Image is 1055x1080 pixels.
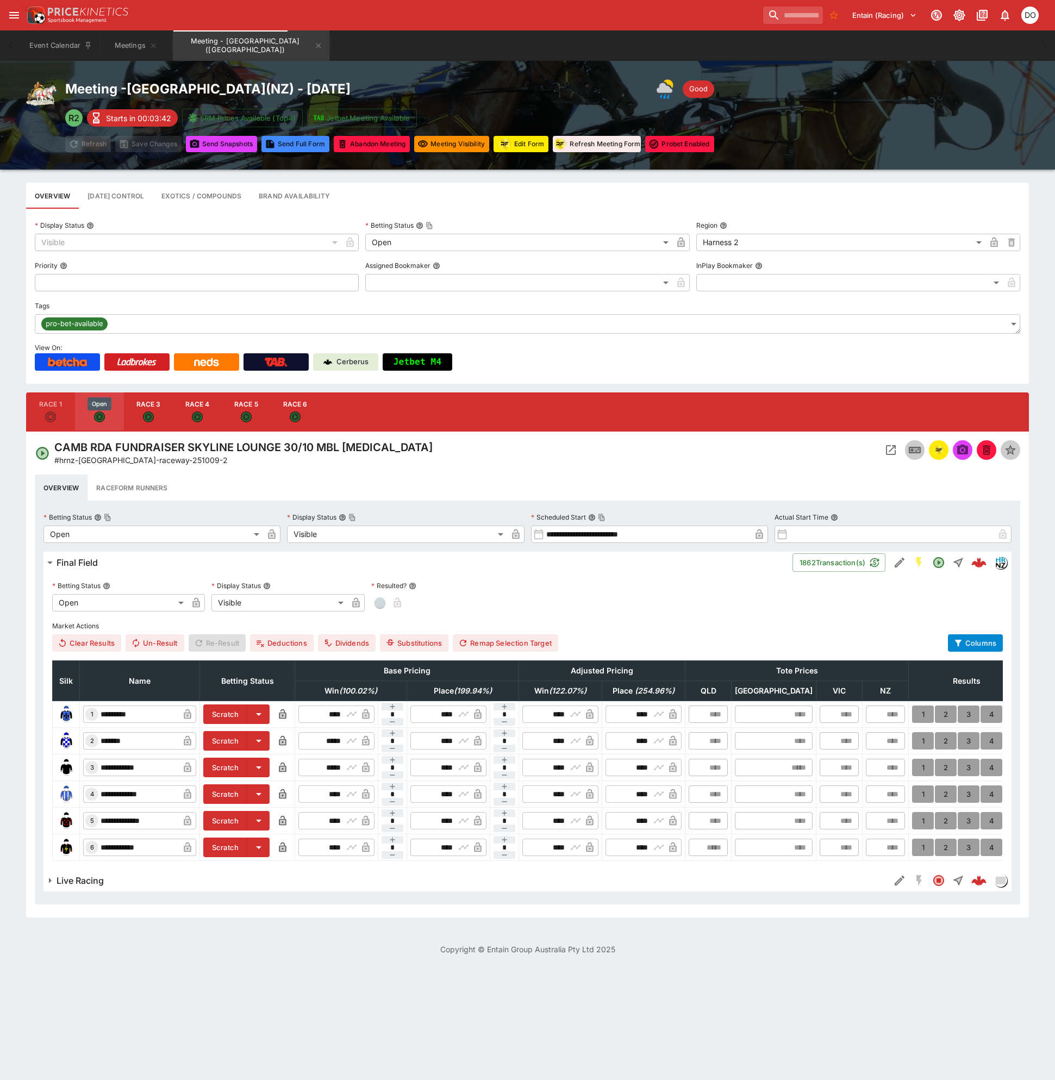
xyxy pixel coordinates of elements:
[65,80,351,97] h2: Meeting - [GEOGRAPHIC_DATA] ( NZ ) - [DATE]
[732,681,816,701] th: [GEOGRAPHIC_DATA]
[792,553,885,572] button: 1862Transaction(s)
[35,344,62,352] span: View On:
[80,661,200,701] th: Name
[1021,7,1039,24] div: Daniel Olerenshaw
[763,7,823,24] input: search
[912,706,934,723] button: 1
[203,811,248,831] button: Scratch
[88,790,96,798] span: 4
[334,136,410,152] button: Mark all events in meeting as closed and abandoned.
[994,874,1007,887] div: liveracing
[755,262,763,270] button: InPlay Bookmaker
[43,870,890,891] button: Live Racing
[295,661,519,681] th: Base Pricing
[153,183,250,209] button: View and edit meeting dividends and compounds.
[696,234,985,251] div: Harness 2
[79,183,153,209] button: Configure each race specific details at once
[994,556,1007,569] div: hrnz
[935,812,957,829] button: 2
[173,30,329,61] button: Meeting - Cambridge (NZ)
[912,759,934,776] button: 1
[958,785,979,803] button: 3
[339,514,346,521] button: Display StatusCopy To Clipboard
[909,871,929,890] button: SGM Disabled
[958,839,979,856] button: 3
[88,475,176,501] button: Raceform Runners
[825,7,842,24] button: No Bookmarks
[995,875,1007,887] img: liveracing
[971,555,987,570] div: 25d18ffa-7f72-4c45-a9da-906552874320
[104,514,111,521] button: Copy To Clipboard
[203,784,248,804] button: Scratch
[203,731,248,751] button: Scratch
[407,681,519,701] th: Place
[657,78,678,100] img: showery.png
[222,392,271,432] button: Race 5
[831,514,838,521] button: Actual Start Time
[52,634,121,652] button: Clear Results
[971,873,987,888] div: 6e50de55-b00d-489c-a8d4-61bc083a9a5f
[932,874,945,887] svg: Closed
[863,681,909,701] th: NZ
[35,234,341,251] div: Visible
[909,661,1025,701] th: Results
[313,353,378,371] a: Cerberus
[775,513,828,522] p: Actual Start Time
[932,556,945,569] svg: Open
[26,183,79,209] button: Base meeting details
[126,634,184,652] button: Un-Result
[94,411,105,422] svg: Open
[981,812,1002,829] button: 4
[35,446,50,461] svg: Open
[4,5,24,25] button: open drawer
[26,392,75,432] button: Race 1
[43,552,792,573] button: Final Field
[295,681,407,701] th: Win
[371,581,407,590] p: Resulted?
[143,411,154,422] svg: Open
[383,353,452,371] button: Jetbet M4
[52,594,188,611] div: Open
[912,839,934,856] button: 1
[75,392,124,432] button: Race 2
[58,785,75,803] img: runner 4
[602,681,685,701] th: Place
[971,873,987,888] img: logo-cerberus--red.svg
[313,113,324,123] img: jetbet-logo.svg
[203,758,248,777] button: Scratch
[101,30,171,61] button: Meetings
[57,557,98,569] h6: Final Field
[182,109,303,127] button: SRM Prices Available (Top4)
[35,475,1020,501] div: basic tabs example
[981,785,1002,803] button: 4
[881,440,901,460] button: Open Event
[588,514,596,521] button: Scheduled StartCopy To Clipboard
[365,234,672,251] div: Open
[290,411,301,422] svg: Open
[696,261,753,270] p: InPlay Bookmaker
[912,732,934,750] button: 1
[977,444,996,454] span: Mark an event as closed and abandoned.
[250,634,314,652] button: Deductions
[497,137,512,151] img: racingform.png
[250,183,339,209] button: Configure brand availability for the meeting
[981,732,1002,750] button: 4
[88,397,111,411] div: Open
[948,553,968,572] button: Straight
[86,222,94,229] button: Display Status
[890,553,909,572] button: Edit Detail
[88,764,96,771] span: 3
[287,513,336,522] p: Display Status
[927,5,946,25] button: Connected to PK
[365,221,414,230] p: Betting Status
[348,514,356,521] button: Copy To Clipboard
[929,553,948,572] button: Open
[909,553,929,572] button: SGM Enabled
[981,706,1002,723] button: 4
[200,661,295,701] th: Betting Status
[598,514,605,521] button: Copy To Clipboard
[981,839,1002,856] button: 4
[57,875,104,887] h6: Live Racing
[365,261,430,270] p: Assigned Bookmaker
[929,440,948,460] button: racingform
